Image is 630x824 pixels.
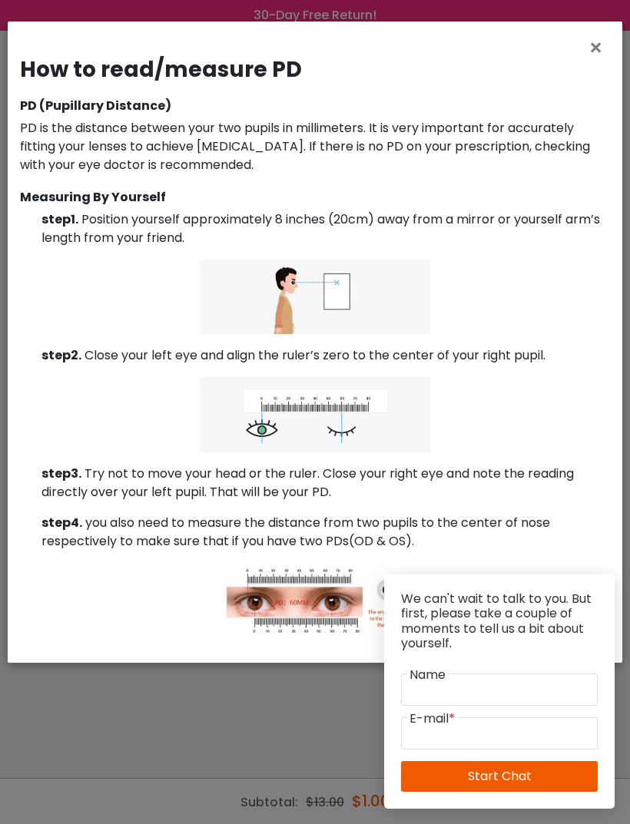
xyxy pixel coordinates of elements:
[200,377,430,452] img: 1554867376842025662.png
[41,346,81,364] span: step2.
[200,563,430,638] img: 1552951958740027499.png
[588,31,610,65] span: ×
[20,119,610,174] p: PD is the distance between your two pupils in millimeters. It is very important for accurately fi...
[41,210,600,247] span: Position yourself approximately 8 inches (20cm) away from a mirror or yourself arm’s length from ...
[401,591,598,650] p: We can't wait to talk to you. But first, please take a couple of moments to tell us a bit about y...
[588,34,610,60] button: Close
[85,346,545,364] span: Close your left eye and align the ruler’s zero to the center of your right pupil.
[20,190,610,204] h6: Measuring By Yourself
[41,514,550,550] span: you also need to measure the distance from two pupils to the center of nose respectively to make ...
[407,710,457,728] label: E-mail
[41,514,82,531] span: step4.
[401,761,598,792] a: Start Chat
[41,465,574,501] span: Try not to move your head or the ruler. Close your right eye and note the reading directly over y...
[41,465,81,482] span: step3.
[20,57,610,83] h3: How to read/measure PD
[407,666,448,684] label: Name
[41,210,78,228] span: step1.
[200,260,430,334] img: 1554867363006041784.png
[20,98,610,113] h6: PD (Pupillary Distance)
